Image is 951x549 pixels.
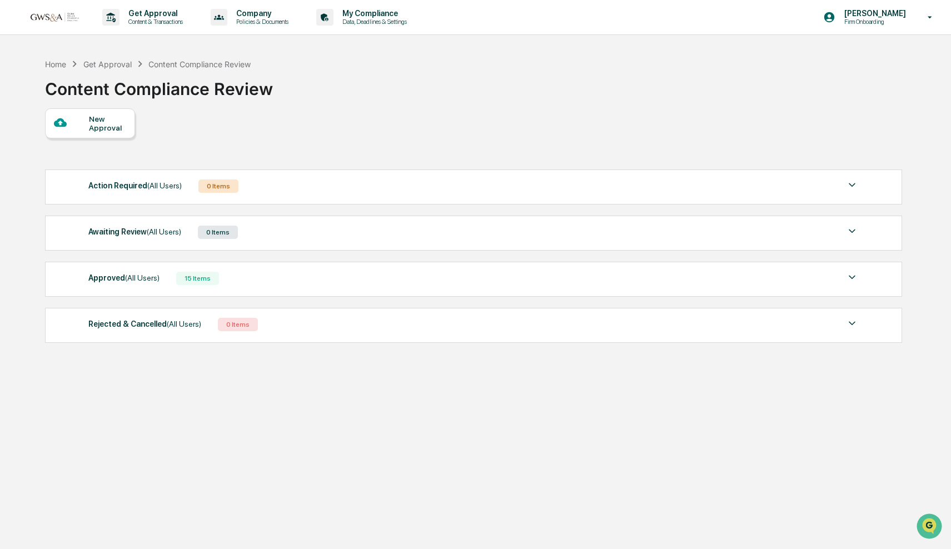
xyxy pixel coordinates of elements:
a: 🔎Data Lookup [7,157,74,177]
div: We're available if you need us! [38,96,141,105]
p: How can we help? [11,23,202,41]
p: Company [227,9,294,18]
div: Approved [88,271,160,285]
span: (All Users) [167,320,201,328]
div: Start new chat [38,85,182,96]
span: Attestations [92,140,138,151]
iframe: Open customer support [915,512,945,542]
img: logo [27,12,80,22]
div: 0 Items [198,226,238,239]
a: Powered byPylon [78,188,135,197]
div: Awaiting Review [88,224,181,239]
span: (All Users) [147,181,182,190]
span: Preclearance [22,140,72,151]
span: (All Users) [125,273,160,282]
div: Get Approval [83,59,132,69]
img: caret [845,317,859,330]
p: Content & Transactions [120,18,188,26]
a: 🗄️Attestations [76,136,142,156]
p: My Compliance [333,9,412,18]
div: 🔎 [11,162,20,171]
div: 0 Items [218,318,258,331]
p: Firm Onboarding [835,18,912,26]
img: caret [845,178,859,192]
button: Start new chat [189,88,202,102]
div: Content Compliance Review [45,70,273,99]
span: Pylon [111,188,135,197]
p: [PERSON_NAME] [835,9,912,18]
div: 15 Items [176,272,219,285]
div: New Approval [89,114,126,132]
p: Data, Deadlines & Settings [333,18,412,26]
div: 0 Items [198,179,238,193]
div: 🗄️ [81,141,89,150]
div: Home [45,59,66,69]
span: Data Lookup [22,161,70,172]
div: Rejected & Cancelled [88,317,201,331]
img: caret [845,271,859,284]
p: Policies & Documents [227,18,294,26]
div: Content Compliance Review [148,59,251,69]
span: (All Users) [147,227,181,236]
div: Action Required [88,178,182,193]
p: Get Approval [120,9,188,18]
a: 🖐️Preclearance [7,136,76,156]
img: caret [845,224,859,238]
div: 🖐️ [11,141,20,150]
img: 1746055101610-c473b297-6a78-478c-a979-82029cc54cd1 [11,85,31,105]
